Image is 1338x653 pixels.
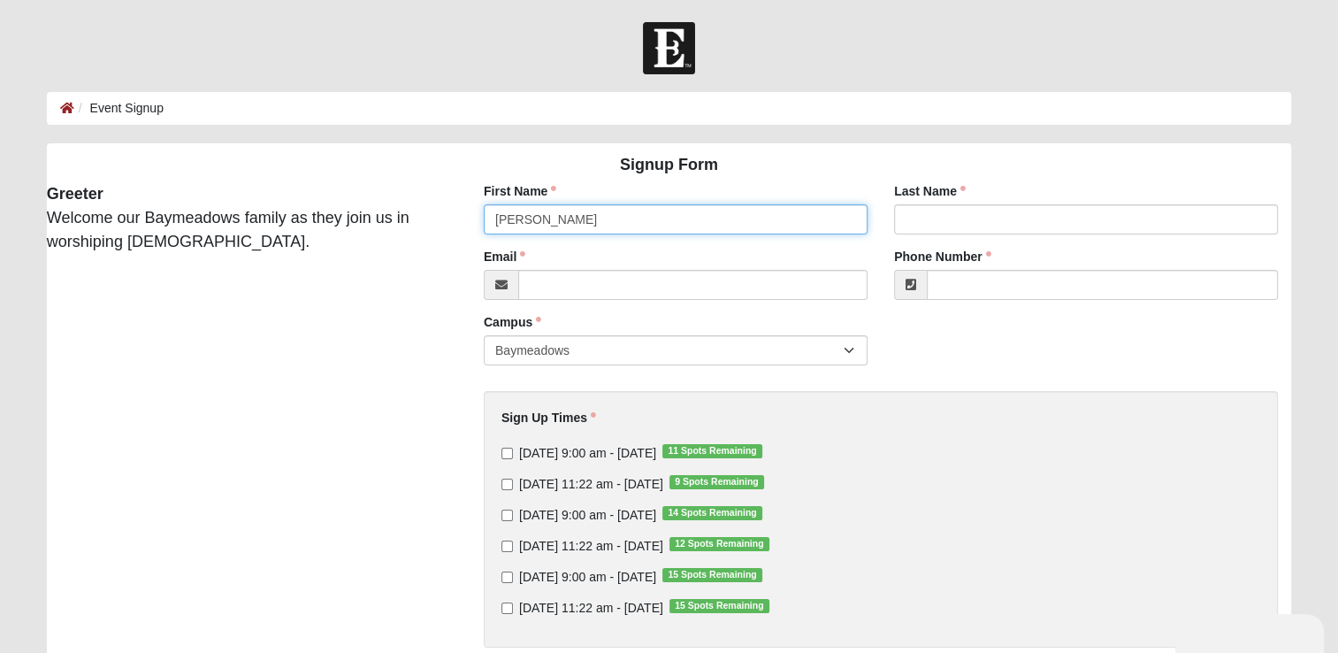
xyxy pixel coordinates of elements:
span: [DATE] 11:22 am - [DATE] [519,477,663,491]
span: 12 Spots Remaining [669,537,769,551]
div: Welcome our Baymeadows family as they join us in worshiping [DEMOGRAPHIC_DATA]. [34,182,457,254]
span: 9 Spots Remaining [669,475,764,489]
span: [DATE] 9:00 am - [DATE] [519,570,656,584]
span: [DATE] 11:22 am - [DATE] [519,601,663,615]
span: [DATE] 11:22 am - [DATE] [519,539,663,553]
input: [DATE] 11:22 am - [DATE]15 Spots Remaining [501,603,513,614]
span: 14 Spots Remaining [662,506,762,520]
span: [DATE] 9:00 am - [DATE] [519,508,656,522]
span: 11 Spots Remaining [662,444,762,458]
label: Sign Up Times [501,409,596,426]
h4: Signup Form [47,156,1291,175]
span: [DATE] 9:00 am - [DATE] [519,446,656,460]
input: [DATE] 9:00 am - [DATE]11 Spots Remaining [501,448,513,459]
input: [DATE] 11:22 am - [DATE]12 Spots Remaining [501,541,513,552]
input: [DATE] 11:22 am - [DATE]9 Spots Remaining [501,479,513,490]
label: Campus [484,313,541,331]
span: 15 Spots Remaining [669,599,769,613]
input: [DATE] 9:00 am - [DATE]15 Spots Remaining [501,572,513,583]
img: Church of Eleven22 Logo [643,22,695,74]
label: Phone Number [894,248,991,265]
span: 15 Spots Remaining [662,568,762,582]
li: Event Signup [74,99,164,118]
input: [DATE] 9:00 am - [DATE]14 Spots Remaining [501,510,513,521]
strong: Greeter [47,185,103,203]
label: First Name [484,182,556,200]
label: Last Name [894,182,966,200]
label: Email [484,248,525,265]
